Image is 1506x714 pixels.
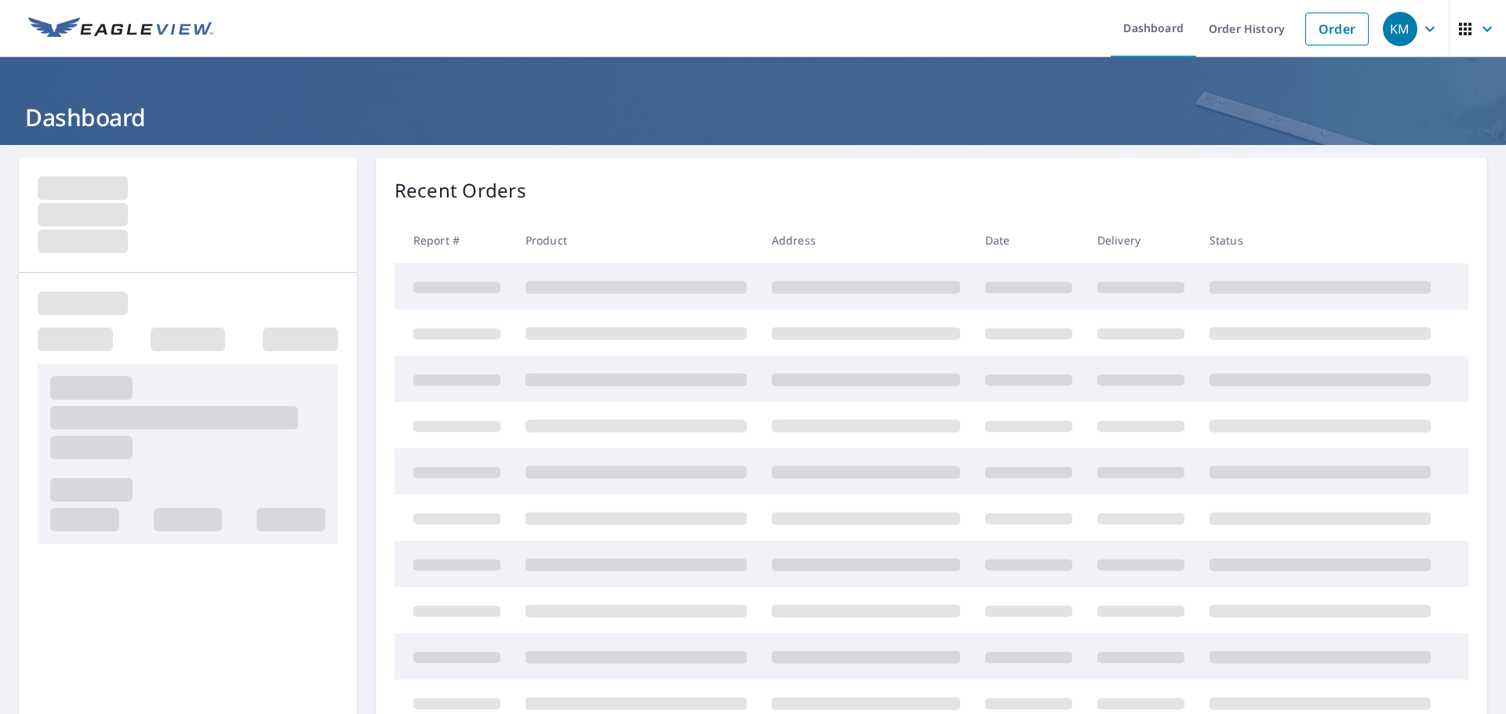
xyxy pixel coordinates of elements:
[19,101,1487,133] h1: Dashboard
[1197,217,1443,263] th: Status
[1305,13,1369,45] a: Order
[759,217,973,263] th: Address
[28,17,213,41] img: EV Logo
[395,217,513,263] th: Report #
[1085,217,1197,263] th: Delivery
[513,217,759,263] th: Product
[973,217,1085,263] th: Date
[395,176,526,205] p: Recent Orders
[1383,12,1417,46] div: KM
